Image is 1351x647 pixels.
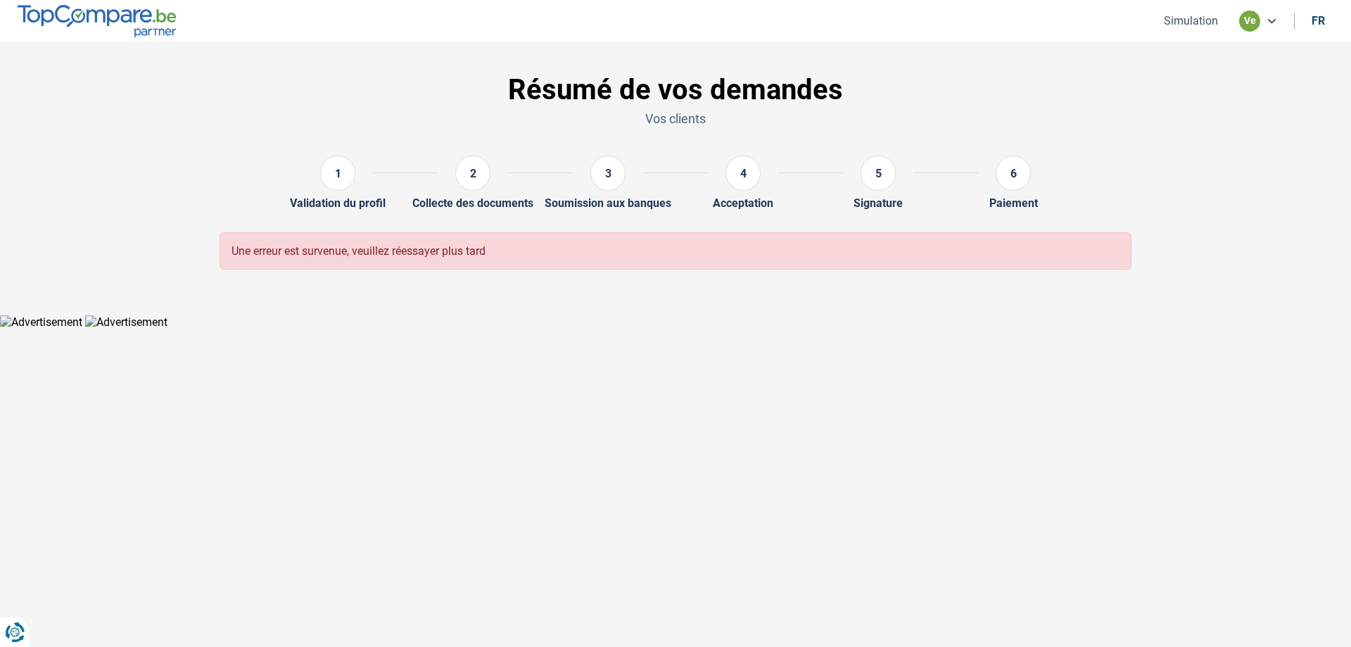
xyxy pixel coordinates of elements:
[455,156,490,191] div: 2
[320,156,355,191] div: 1
[713,196,773,210] div: Acceptation
[861,156,896,191] div: 5
[220,232,1131,270] div: Une erreur est survenue, veuillez réessayer plus tard
[18,5,176,37] img: TopCompare.be
[220,73,1131,107] h1: Résumé de vos demandes
[1312,14,1325,27] div: fr
[989,196,1038,210] div: Paiement
[290,196,386,210] div: Validation du profil
[1160,13,1222,28] button: Simulation
[412,196,533,210] div: Collecte des documents
[854,196,903,210] div: Signature
[996,156,1031,191] div: 6
[1239,11,1260,32] div: ve
[590,156,626,191] div: 3
[85,315,167,329] img: Advertisement
[220,110,1131,127] p: Vos clients
[725,156,761,191] div: 4
[545,196,671,210] div: Soumission aux banques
